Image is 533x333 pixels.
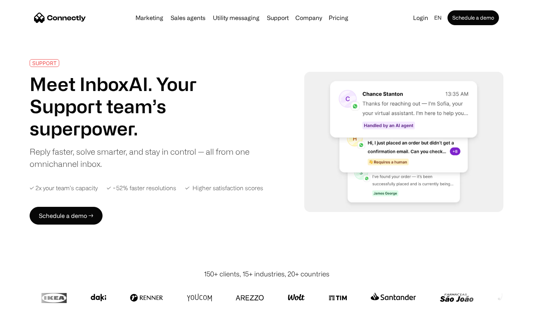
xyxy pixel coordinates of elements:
[410,13,431,23] a: Login
[185,185,263,192] div: ✓ Higher satisfaction scores
[15,320,44,330] ul: Language list
[30,145,255,170] div: Reply faster, solve smarter, and stay in control — all from one omnichannel inbox.
[210,15,262,21] a: Utility messaging
[30,207,103,225] a: Schedule a demo →
[107,185,176,192] div: ✓ ~52% faster resolutions
[133,15,166,21] a: Marketing
[447,10,499,25] a: Schedule a demo
[30,185,98,192] div: ✓ 2x your team’s capacity
[326,15,351,21] a: Pricing
[30,73,255,139] h1: Meet InboxAI. Your Support team’s superpower.
[168,15,208,21] a: Sales agents
[32,60,57,66] div: SUPPORT
[295,13,322,23] div: Company
[204,269,329,279] div: 150+ clients, 15+ industries, 20+ countries
[264,15,292,21] a: Support
[434,13,442,23] div: en
[7,319,44,330] aside: Language selected: English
